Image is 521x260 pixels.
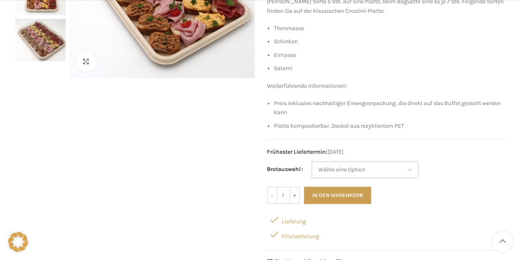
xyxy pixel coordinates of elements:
li: Schinken [274,37,506,46]
input: - [267,187,277,204]
p: Weiterführende Informationen: [267,82,506,91]
input: + [290,187,300,204]
span: Frühester Liefertermin: [267,148,327,155]
div: Lieferung [267,212,506,227]
div: 3 / 3 [15,19,65,66]
li: Salami [274,64,506,73]
li: Platte kompostierbar, Deckel aus rezykliertem PET [274,122,506,131]
li: Preis inklusive nachhaltiger Einwegverpackung, die direkt auf das Buffet gestellt werden kann [274,99,506,117]
div: Filialabholung [267,227,506,242]
li: Thonmasse [274,24,506,33]
a: Scroll to top button [492,231,513,252]
input: Produktmenge [277,187,290,204]
span: [DATE] [267,148,506,157]
li: Eimasse [274,51,506,60]
button: In den Warenkorb [304,187,371,204]
label: Brotauswahl [267,165,303,174]
img: Crostini-Platte Classic – Bild 3 [15,19,65,61]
